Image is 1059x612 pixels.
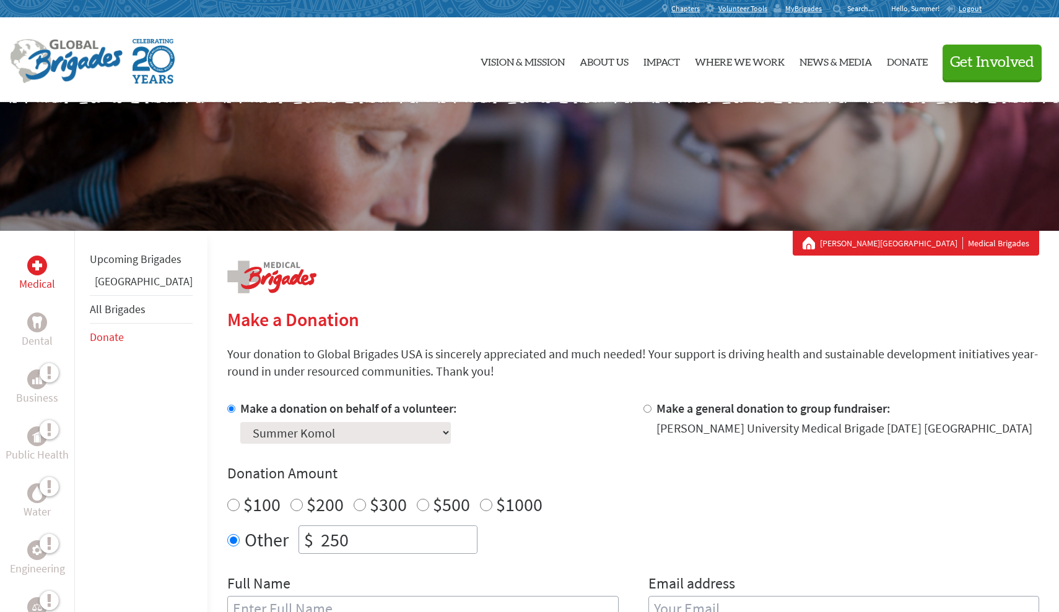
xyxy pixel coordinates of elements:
[24,483,51,520] a: WaterWater
[656,400,891,416] label: Make a general donation to group fundraiser:
[648,574,735,596] label: Email address
[22,332,53,350] p: Dental
[946,4,982,14] a: Logout
[800,28,872,92] a: News & Media
[90,324,193,351] li: Donate
[90,295,193,324] li: All Brigades
[847,4,882,13] input: Search...
[950,55,1034,70] span: Get Involved
[32,316,42,328] img: Dental
[10,540,65,577] a: EngineeringEngineering
[133,39,175,84] img: Global Brigades Celebrating 20 Years
[10,560,65,577] p: Engineering
[16,389,58,407] p: Business
[803,237,1029,249] div: Medical Brigades
[19,275,55,293] p: Medical
[318,526,477,553] input: Enter Amount
[32,545,42,555] img: Engineering
[227,308,1039,330] h2: Make a Donation
[90,273,193,295] li: Panama
[32,374,42,384] img: Business
[32,603,42,611] img: Legal Empowerment
[27,540,47,560] div: Engineering
[227,345,1039,380] p: Your donation to Global Brigades USA is sincerely appreciated and much needed! Your support is dr...
[227,463,1039,483] h4: Donation Amount
[22,312,53,350] a: DentalDental
[95,274,193,288] a: [GEOGRAPHIC_DATA]
[27,426,47,446] div: Public Health
[90,252,181,266] a: Upcoming Brigades
[240,400,457,416] label: Make a donation on behalf of a volunteer:
[27,369,47,389] div: Business
[227,261,316,293] img: logo-medical.png
[24,503,51,520] p: Water
[32,486,42,500] img: Water
[227,574,290,596] label: Full Name
[580,28,629,92] a: About Us
[307,493,344,516] label: $200
[299,526,318,553] div: $
[433,493,470,516] label: $500
[891,4,946,14] p: Hello, Summer!
[671,4,700,14] span: Chapters
[820,237,963,249] a: [PERSON_NAME][GEOGRAPHIC_DATA]
[90,302,146,316] a: All Brigades
[32,430,42,442] img: Public Health
[496,493,543,516] label: $1000
[6,426,69,463] a: Public HealthPublic Health
[243,493,281,516] label: $100
[785,4,822,14] span: MyBrigades
[481,28,565,92] a: Vision & Mission
[10,39,123,84] img: Global Brigades Logo
[19,256,55,293] a: MedicalMedical
[959,4,982,13] span: Logout
[643,28,680,92] a: Impact
[27,312,47,332] div: Dental
[27,256,47,275] div: Medical
[245,525,289,554] label: Other
[718,4,767,14] span: Volunteer Tools
[887,28,928,92] a: Donate
[90,330,124,344] a: Donate
[90,246,193,273] li: Upcoming Brigades
[6,446,69,463] p: Public Health
[656,420,1032,437] div: [PERSON_NAME] University Medical Brigade [DATE] [GEOGRAPHIC_DATA]
[16,369,58,407] a: BusinessBusiness
[27,483,47,503] div: Water
[943,45,1042,80] button: Get Involved
[695,28,785,92] a: Where We Work
[370,493,407,516] label: $300
[32,261,42,270] img: Medical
